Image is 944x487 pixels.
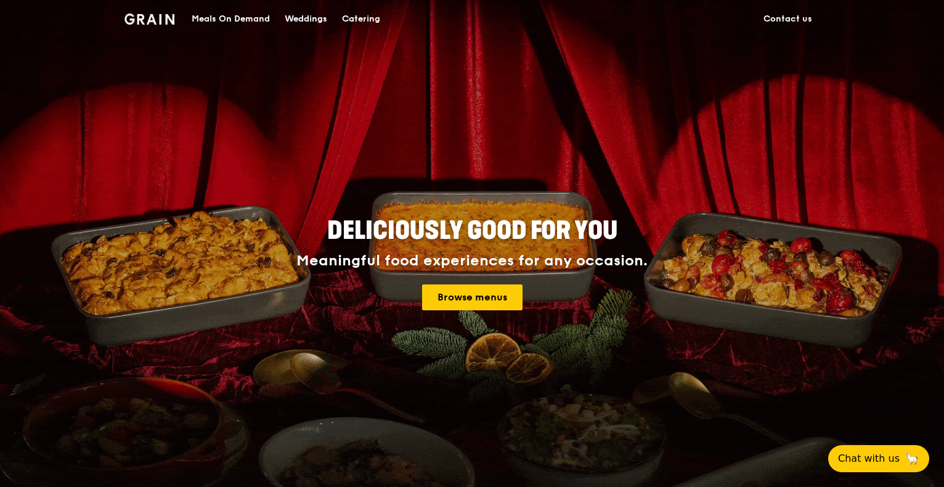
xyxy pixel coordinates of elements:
a: Weddings [277,1,335,38]
div: Catering [342,1,380,38]
div: Meals On Demand [192,1,270,38]
a: Browse menus [422,284,523,310]
div: Weddings [285,1,327,38]
span: Chat with us [838,451,900,466]
button: Chat with us🦙 [828,445,929,472]
img: Grain [124,14,174,25]
div: Meaningful food experiences for any occasion. [250,252,694,270]
a: Catering [335,1,388,38]
a: Contact us [756,1,820,38]
span: Deliciously good for you [327,216,617,246]
span: 🦙 [905,451,919,466]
